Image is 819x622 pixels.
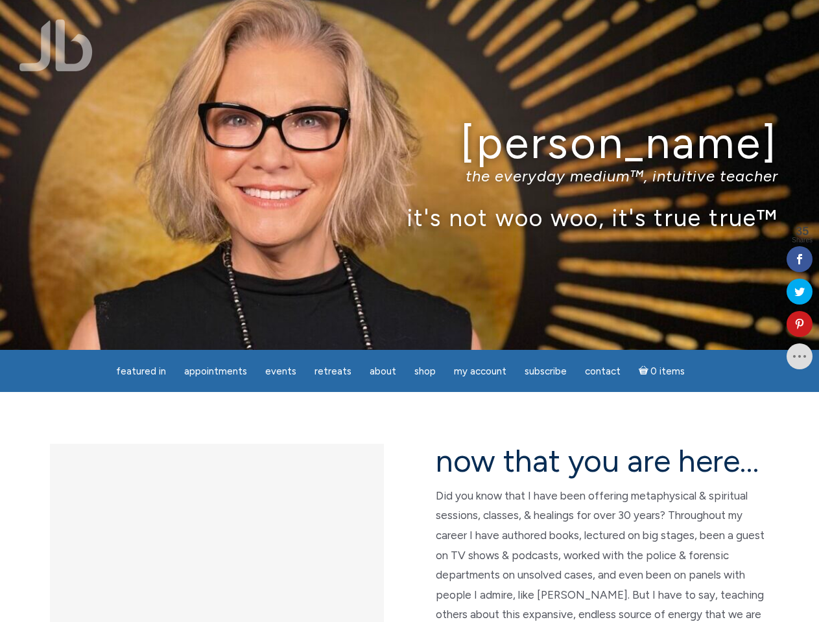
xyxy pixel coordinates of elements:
span: About [370,365,396,377]
i: Cart [639,365,651,377]
span: Events [265,365,296,377]
span: My Account [454,365,506,377]
span: 35 [792,225,813,237]
a: Subscribe [517,359,575,384]
h1: [PERSON_NAME] [41,119,778,167]
span: Appointments [184,365,247,377]
h2: now that you are here… [436,444,770,478]
span: Shares [792,237,813,244]
a: Appointments [176,359,255,384]
a: Shop [407,359,444,384]
a: My Account [446,359,514,384]
p: the everyday medium™, intuitive teacher [41,167,778,185]
span: Contact [585,365,621,377]
img: Jamie Butler. The Everyday Medium [19,19,93,71]
a: Events [257,359,304,384]
a: About [362,359,404,384]
span: 0 items [650,367,685,376]
span: Retreats [315,365,351,377]
a: Cart0 items [631,358,693,384]
p: it's not woo woo, it's true true™ [41,203,778,231]
a: featured in [108,359,174,384]
span: Shop [414,365,436,377]
a: Contact [577,359,628,384]
span: featured in [116,365,166,377]
span: Subscribe [525,365,567,377]
a: Retreats [307,359,359,384]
